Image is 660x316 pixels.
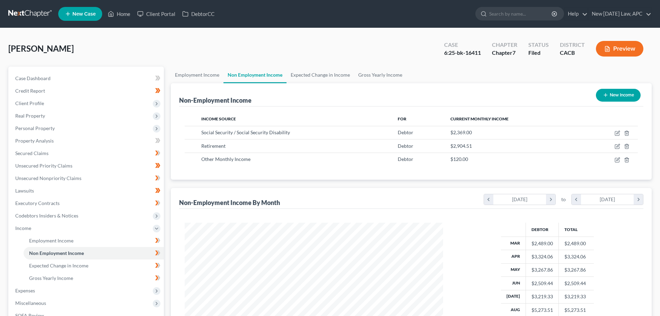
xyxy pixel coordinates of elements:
span: [PERSON_NAME] [8,43,74,53]
span: 7 [512,49,516,56]
div: Filed [528,49,549,57]
div: Case [444,41,481,49]
span: Case Dashboard [15,75,51,81]
span: Retirement [201,143,226,149]
span: Property Analysis [15,138,54,144]
i: chevron_left [572,194,581,205]
th: May [501,263,526,276]
a: Home [104,8,134,20]
span: $120.00 [450,156,468,162]
a: Unsecured Priority Claims [10,160,164,172]
a: Help [564,8,588,20]
div: [DATE] [581,194,634,205]
a: Expected Change in Income [24,259,164,272]
span: Real Property [15,113,45,119]
a: Employment Income [24,234,164,247]
div: District [560,41,585,49]
th: Debtor [526,223,558,237]
span: Employment Income [29,238,73,244]
div: CACB [560,49,585,57]
div: $3,219.33 [531,293,553,300]
a: Secured Claims [10,147,164,160]
span: Miscellaneous [15,300,46,306]
div: Non-Employment Income By Month [179,198,280,207]
th: Total [558,223,594,237]
th: Mar [501,237,526,250]
span: Executory Contracts [15,200,60,206]
span: $2,369.00 [450,129,472,135]
div: Non-Employment Income [179,96,252,104]
a: Lawsuits [10,185,164,197]
a: Gross Yearly Income [354,67,406,83]
span: Credit Report [15,88,45,94]
span: Expected Change in Income [29,263,88,268]
span: Gross Yearly Income [29,275,73,281]
span: New Case [72,11,96,17]
iframe: Intercom live chat [636,292,653,309]
th: Apr [501,250,526,263]
div: [DATE] [493,194,546,205]
td: $3,324.06 [558,250,594,263]
span: Debtor [398,129,413,135]
td: $2,489.00 [558,237,594,250]
span: to [561,196,566,203]
span: Social Security / Social Security Disability [201,129,290,135]
div: $2,489.00 [531,240,553,247]
span: Codebtors Insiders & Notices [15,213,78,219]
span: Income [15,225,31,231]
div: $5,273.51 [531,307,553,314]
a: Non Employment Income [24,247,164,259]
span: Client Profile [15,100,44,106]
i: chevron_right [546,194,555,205]
span: Income Source [201,116,236,121]
i: chevron_left [484,194,493,205]
a: DebtorCC [179,8,218,20]
span: Personal Property [15,125,55,131]
span: For [398,116,406,121]
th: [DATE] [501,290,526,303]
span: Other Monthly Income [201,156,250,162]
div: $3,267.86 [531,266,553,273]
span: Secured Claims [15,150,49,156]
a: Non Employment Income [223,67,287,83]
a: Employment Income [171,67,223,83]
td: $3,267.86 [558,263,594,276]
a: Executory Contracts [10,197,164,210]
span: Debtor [398,156,413,162]
span: Non Employment Income [29,250,84,256]
a: New [DATE] Law, APC [588,8,651,20]
div: Chapter [492,49,517,57]
span: $2,904.51 [450,143,472,149]
button: Preview [596,41,643,57]
span: Unsecured Priority Claims [15,163,72,169]
a: Unsecured Nonpriority Claims [10,172,164,185]
a: Client Portal [134,8,179,20]
div: 6:25-bk-16411 [444,49,481,57]
a: Property Analysis [10,135,164,147]
input: Search by name... [489,7,553,20]
th: Jun [501,277,526,290]
div: $2,509.44 [531,280,553,287]
span: Lawsuits [15,188,34,194]
span: Expenses [15,288,35,293]
span: Debtor [398,143,413,149]
a: Gross Yearly Income [24,272,164,284]
div: Chapter [492,41,517,49]
span: Unsecured Nonpriority Claims [15,175,81,181]
button: New Income [596,89,641,102]
i: chevron_right [634,194,643,205]
span: Current Monthly Income [450,116,509,121]
td: $2,509.44 [558,277,594,290]
td: $3,219.33 [558,290,594,303]
a: Case Dashboard [10,72,164,85]
div: Status [528,41,549,49]
a: Expected Change in Income [287,67,354,83]
div: $3,324.06 [531,253,553,260]
a: Credit Report [10,85,164,97]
